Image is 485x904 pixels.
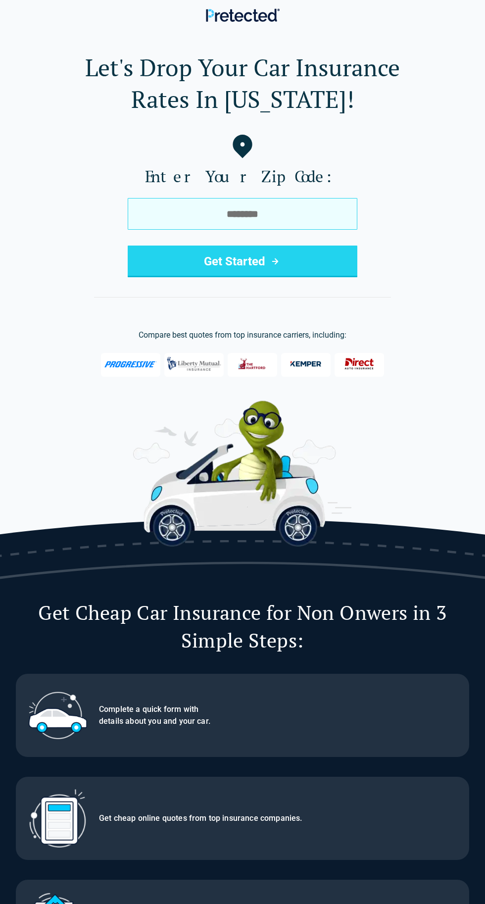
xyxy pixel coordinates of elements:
[233,353,272,374] img: The Hartford
[164,352,224,376] img: Liberty Mutual
[99,703,457,727] p: Complete a quick form with details about you and your car.
[16,599,469,654] h2: Get Cheap Car Insurance for Non Onwers in 3 Simple Steps:
[206,8,280,22] img: Pretected
[28,789,87,848] img: Step 2: Get quotes
[28,686,87,745] img: Step 1: Complete form
[286,353,326,374] img: Kemper
[99,812,457,824] p: Get cheap online quotes from top insurance companies.
[133,401,352,547] img: Perry the Turtle with car
[16,51,469,115] h1: Let's Drop Your Car Insurance Rates In [US_STATE]!
[339,353,379,374] img: Direct General
[104,361,157,368] img: Progressive
[16,166,469,186] label: Enter Your Zip Code:
[128,246,357,277] button: Get Started
[16,329,469,341] p: Compare best quotes from top insurance carriers, including:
